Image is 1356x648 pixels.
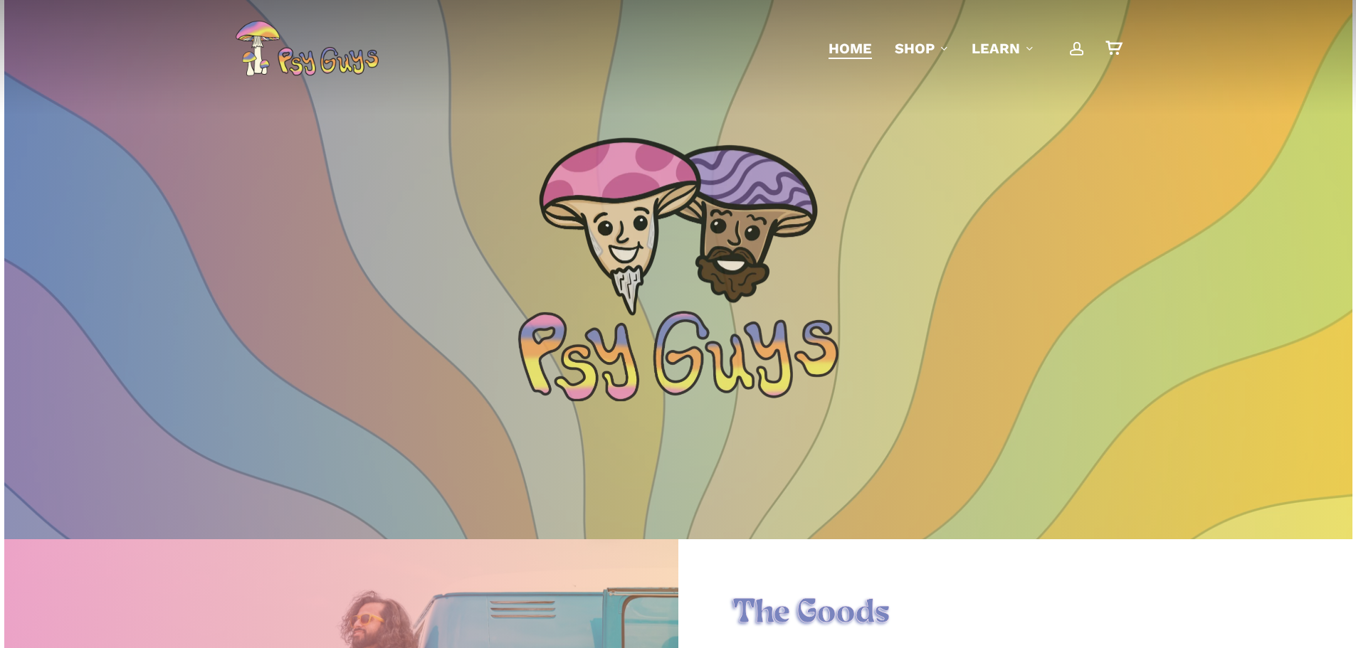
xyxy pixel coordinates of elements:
[536,119,821,333] img: PsyGuys Heads Logo
[31,356,209,611] img: Colorful psychedelic mushrooms with pink, blue, and yellow patterns on a glowing yellow background.
[1147,356,1325,611] img: Colorful psychedelic mushrooms with pink, blue, and yellow patterns on a glowing yellow background.
[518,311,839,401] img: Psychedelic PsyGuys Text Logo
[972,38,1034,58] a: Learn
[235,20,379,77] img: PsyGuys
[895,40,935,57] span: Shop
[829,38,872,58] a: Home
[895,38,949,58] a: Shop
[972,40,1020,57] span: Learn
[732,594,1298,634] h1: The Goods
[829,40,872,57] span: Home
